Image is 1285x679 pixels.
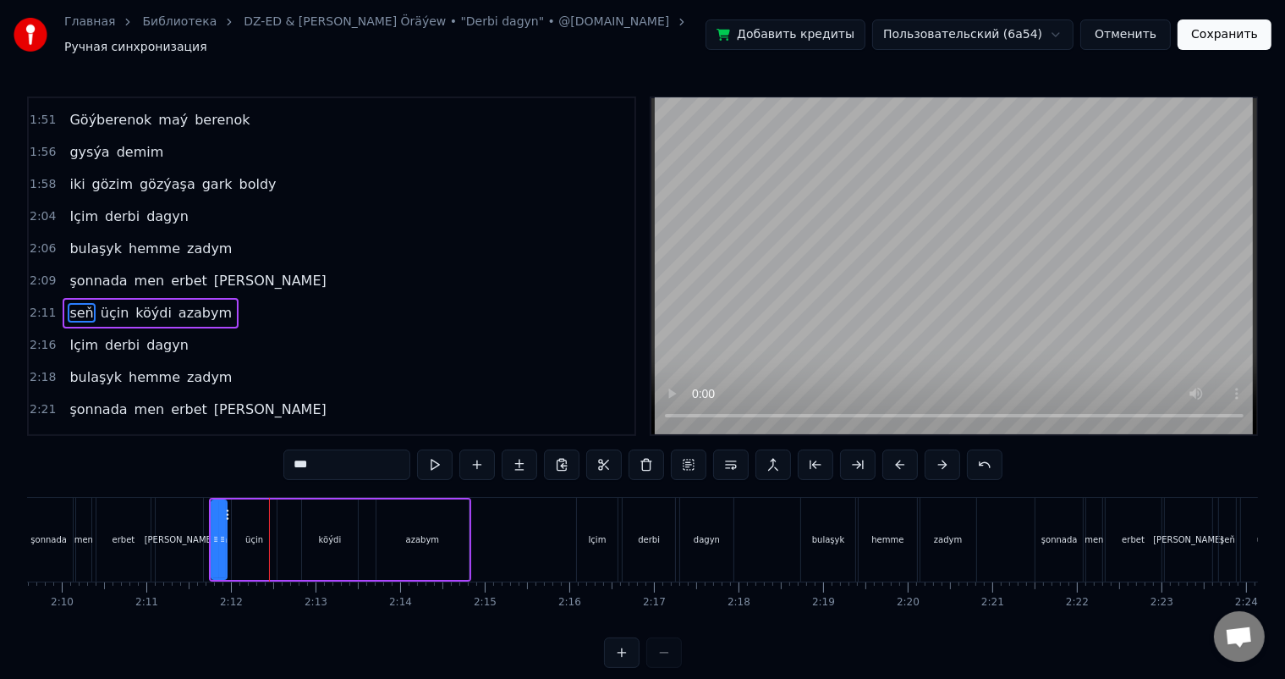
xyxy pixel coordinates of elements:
div: 2:23 [1150,596,1173,610]
div: 2:17 [643,596,666,610]
span: derbi [103,335,141,355]
span: 2:04 [30,208,56,225]
div: dagyn [694,533,720,546]
span: dagyn [145,207,190,226]
span: hemme [127,239,182,258]
span: gark [200,174,234,194]
span: [PERSON_NAME] [212,400,328,419]
span: 1:58 [30,176,56,193]
span: [PERSON_NAME] [212,271,328,290]
span: erbet [169,400,209,419]
button: Сохранить [1178,19,1271,50]
div: [PERSON_NAME] [145,533,215,546]
span: Içim [68,335,100,355]
div: seň [1220,533,1235,546]
span: zadym [185,239,233,258]
div: köýdi [319,533,342,546]
div: 2:24 [1235,596,1258,610]
span: Göýberenok [68,110,153,130]
span: bulaşyk [68,367,124,387]
span: üçin [99,303,131,323]
a: Библиотека [142,14,217,30]
span: dagyn [145,335,190,355]
div: erbet [1122,533,1145,546]
span: şonnada [68,400,129,419]
div: şonnada [30,533,67,546]
span: şonnada [68,271,129,290]
span: 2:16 [30,337,56,354]
div: 2:15 [474,596,497,610]
span: derbi [103,207,141,226]
span: azabym [177,432,233,451]
div: [PERSON_NAME] [1153,533,1223,546]
div: 2:13 [305,596,327,610]
nav: breadcrumb [64,14,706,56]
span: 2:11 [30,305,56,322]
div: 2:18 [728,596,750,610]
div: üçin [1257,533,1275,546]
span: üçin [99,432,131,451]
div: 2:16 [558,596,581,610]
img: youka [14,18,47,52]
span: köýdi [134,432,173,451]
span: demim [115,142,166,162]
span: boldy [238,174,278,194]
span: 2:06 [30,240,56,257]
div: üçin [245,533,263,546]
div: 2:11 [135,596,158,610]
span: gözim [91,174,135,194]
span: seň [68,432,95,451]
div: 2:12 [220,596,243,610]
span: hemme [127,367,182,387]
div: şonnada [1041,533,1078,546]
div: 2:19 [812,596,835,610]
a: DZ-ED & [PERSON_NAME] Öräýew • "Derbi dagyn" • @[DOMAIN_NAME] [244,14,669,30]
span: gözýaşa [138,174,197,194]
span: 2:21 [30,401,56,418]
div: 2:22 [1066,596,1089,610]
span: 1:56 [30,144,56,161]
div: bulaşyk [812,533,845,546]
div: Открытый чат [1214,611,1265,662]
span: köýdi [134,303,173,323]
span: berenok [193,110,251,130]
span: zadym [185,367,233,387]
span: 2:18 [30,369,56,386]
span: 2:09 [30,273,56,290]
div: hemme [871,533,903,546]
span: gysýa [68,142,111,162]
div: derbi [638,533,660,546]
div: men [1085,533,1103,546]
span: maý [157,110,189,130]
div: zadym [934,533,962,546]
div: erbet [113,533,135,546]
div: 2:20 [897,596,920,610]
span: azabym [177,303,233,323]
div: men [74,533,93,546]
span: bulaşyk [68,239,124,258]
span: men [133,400,167,419]
div: azabym [406,533,440,546]
span: men [133,271,167,290]
div: 2:21 [981,596,1004,610]
button: Отменить [1080,19,1171,50]
a: Главная [64,14,115,30]
span: Ручная синхронизация [64,39,207,56]
span: erbet [169,271,209,290]
div: 2:10 [51,596,74,610]
span: seň [68,303,95,323]
div: 2:14 [389,596,412,610]
div: Içim [589,533,607,546]
span: iki [68,174,86,194]
span: Içim [68,207,100,226]
span: 1:51 [30,112,56,129]
button: Добавить кредиты [706,19,865,50]
span: 2:23 [30,433,56,450]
